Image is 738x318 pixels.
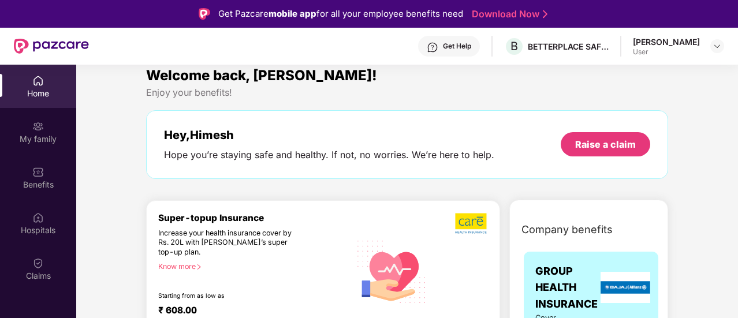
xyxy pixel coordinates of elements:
[199,8,210,20] img: Logo
[158,262,344,270] div: Know more
[196,264,202,270] span: right
[32,257,44,269] img: svg+xml;base64,PHN2ZyBpZD0iQ2xhaW0iIHhtbG5zPSJodHRwOi8vd3d3LnczLm9yZy8yMDAwL3N2ZyIgd2lkdGg9IjIwIi...
[158,212,351,223] div: Super-topup Insurance
[521,222,613,238] span: Company benefits
[32,121,44,132] img: svg+xml;base64,PHN2ZyB3aWR0aD0iMjAiIGhlaWdodD0iMjAiIHZpZXdCb3g9IjAgMCAyMCAyMCIgZmlsbD0ibm9uZSIgeG...
[427,42,438,53] img: svg+xml;base64,PHN2ZyBpZD0iSGVscC0zMngzMiIgeG1sbnM9Imh0dHA6Ly93d3cudzMub3JnLzIwMDAvc3ZnIiB3aWR0aD...
[269,8,316,19] strong: mobile app
[351,229,433,313] img: svg+xml;base64,PHN2ZyB4bWxucz0iaHR0cDovL3d3dy53My5vcmcvMjAwMC9zdmciIHhtbG5zOnhsaW5rPSJodHRwOi8vd3...
[14,39,89,54] img: New Pazcare Logo
[158,229,301,257] div: Increase your health insurance cover by Rs. 20L with [PERSON_NAME]’s super top-up plan.
[633,47,700,57] div: User
[575,138,636,151] div: Raise a claim
[164,149,494,161] div: Hope you’re staying safe and healthy. If not, no worries. We’re here to help.
[146,87,668,99] div: Enjoy your benefits!
[528,41,609,52] div: BETTERPLACE SAFETY SOLUTIONS PRIVATE LIMITED
[713,42,722,51] img: svg+xml;base64,PHN2ZyBpZD0iRHJvcGRvd24tMzJ4MzIiIHhtbG5zPSJodHRwOi8vd3d3LnczLm9yZy8yMDAwL3N2ZyIgd2...
[218,7,463,21] div: Get Pazcare for all your employee benefits need
[472,8,544,20] a: Download Now
[633,36,700,47] div: [PERSON_NAME]
[601,272,650,303] img: insurerLogo
[164,128,494,142] div: Hey, Himesh
[32,75,44,87] img: svg+xml;base64,PHN2ZyBpZD0iSG9tZSIgeG1sbnM9Imh0dHA6Ly93d3cudzMub3JnLzIwMDAvc3ZnIiB3aWR0aD0iMjAiIG...
[146,67,377,84] span: Welcome back, [PERSON_NAME]!
[32,166,44,178] img: svg+xml;base64,PHN2ZyBpZD0iQmVuZWZpdHMiIHhtbG5zPSJodHRwOi8vd3d3LnczLm9yZy8yMDAwL3N2ZyIgd2lkdGg9Ij...
[455,212,488,234] img: b5dec4f62d2307b9de63beb79f102df3.png
[510,39,518,53] span: B
[543,8,547,20] img: Stroke
[158,292,301,300] div: Starting from as low as
[32,212,44,223] img: svg+xml;base64,PHN2ZyBpZD0iSG9zcGl0YWxzIiB4bWxucz0iaHR0cDovL3d3dy53My5vcmcvMjAwMC9zdmciIHdpZHRoPS...
[535,263,598,312] span: GROUP HEALTH INSURANCE
[443,42,471,51] div: Get Help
